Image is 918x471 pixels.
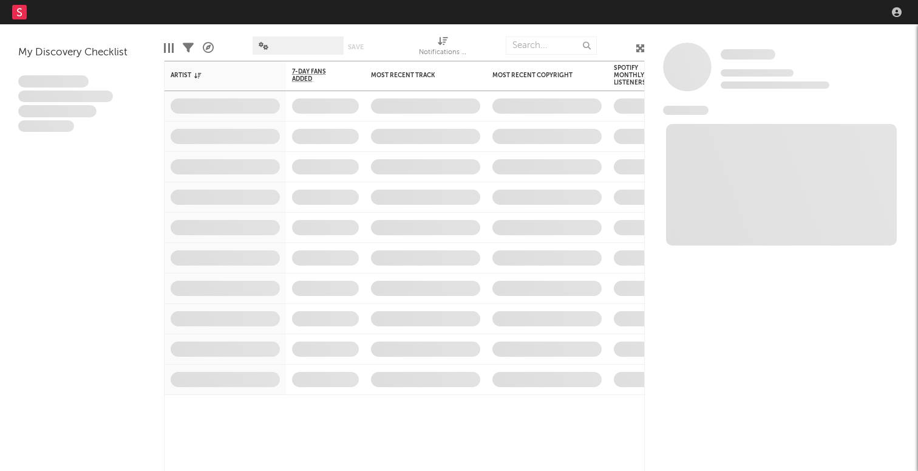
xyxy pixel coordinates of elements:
[18,105,97,117] span: Praesent ac interdum
[203,30,214,66] div: A&R Pipeline
[419,46,467,60] div: Notifications (Artist)
[18,91,113,103] span: Integer aliquet in purus et
[506,36,597,55] input: Search...
[18,46,146,60] div: My Discovery Checklist
[614,64,656,86] div: Spotify Monthly Listeners
[721,69,794,77] span: Tracking Since: [DATE]
[721,49,775,60] span: Some Artist
[371,72,462,79] div: Most Recent Track
[419,30,467,66] div: Notifications (Artist)
[164,30,174,66] div: Edit Columns
[171,72,262,79] div: Artist
[18,120,74,132] span: Aliquam viverra
[183,30,194,66] div: Filters
[663,106,709,115] span: News Feed
[492,72,583,79] div: Most Recent Copyright
[721,49,775,61] a: Some Artist
[18,75,89,88] span: Lorem ipsum dolor
[292,68,341,83] span: 7-Day Fans Added
[721,81,829,89] span: 0 fans last week
[348,44,364,50] button: Save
